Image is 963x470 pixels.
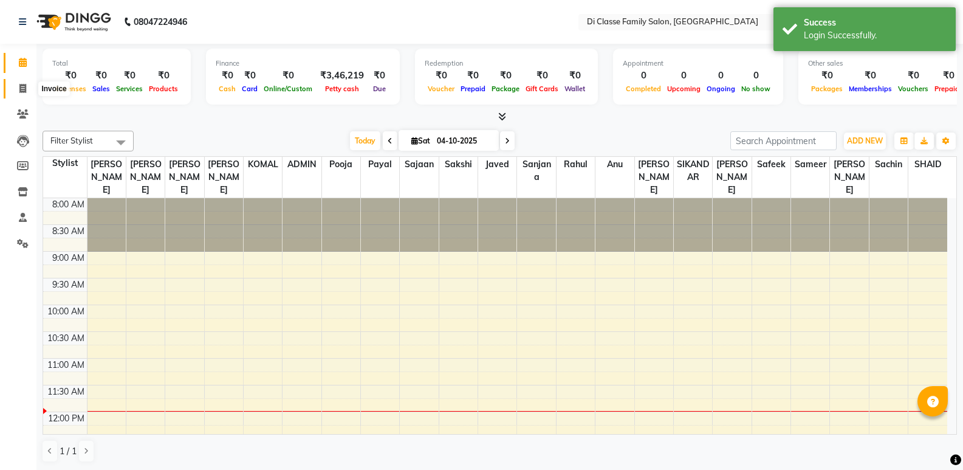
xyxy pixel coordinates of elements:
[113,85,146,93] span: Services
[488,85,523,93] span: Package
[45,385,87,398] div: 11:30 AM
[400,157,438,172] span: Sajaan
[126,157,165,198] span: [PERSON_NAME]
[89,85,113,93] span: Sales
[895,69,931,83] div: ₹0
[595,157,634,172] span: Anu
[205,157,243,198] span: [PERSON_NAME]
[50,136,93,145] span: Filter Stylist
[808,85,846,93] span: Packages
[50,198,87,211] div: 8:00 AM
[523,69,561,83] div: ₹0
[52,58,181,69] div: Total
[517,157,555,185] span: Sanjana
[216,85,239,93] span: Cash
[87,157,126,198] span: [PERSON_NAME]
[557,157,595,172] span: rahul
[846,69,895,83] div: ₹0
[908,157,947,172] span: SHAID
[146,85,181,93] span: Products
[261,69,315,83] div: ₹0
[847,136,883,145] span: ADD NEW
[523,85,561,93] span: Gift Cards
[31,5,114,39] img: logo
[408,136,433,145] span: Sat
[239,85,261,93] span: Card
[458,85,488,93] span: Prepaid
[830,157,868,198] span: [PERSON_NAME]
[674,157,712,185] span: SIKANDAR
[704,69,738,83] div: 0
[752,157,790,172] span: Safeek
[165,157,204,198] span: [PERSON_NAME]
[283,157,321,172] span: ADMIN
[45,359,87,372] div: 11:00 AM
[738,69,773,83] div: 0
[43,157,87,170] div: Stylist
[350,131,380,150] span: Today
[370,85,389,93] span: Due
[239,69,261,83] div: ₹0
[244,157,282,172] span: KOMAL
[425,69,458,83] div: ₹0
[46,412,87,425] div: 12:00 PM
[791,157,829,172] span: Sameer
[869,157,908,172] span: Sachin
[322,85,362,93] span: Petty cash
[439,157,478,172] span: Sakshi
[146,69,181,83] div: ₹0
[664,69,704,83] div: 0
[60,445,77,458] span: 1 / 1
[730,131,837,150] input: Search Appointment
[433,132,494,150] input: 2025-10-04
[458,69,488,83] div: ₹0
[844,133,886,150] button: ADD NEW
[488,69,523,83] div: ₹0
[808,69,846,83] div: ₹0
[216,58,390,69] div: Finance
[623,58,773,69] div: Appointment
[846,85,895,93] span: Memberships
[369,69,390,83] div: ₹0
[261,85,315,93] span: Online/Custom
[425,85,458,93] span: Voucher
[895,85,931,93] span: Vouchers
[561,69,588,83] div: ₹0
[45,305,87,318] div: 10:00 AM
[664,85,704,93] span: Upcoming
[50,278,87,291] div: 9:30 AM
[804,29,947,42] div: Login Successfully.
[315,69,369,83] div: ₹3,46,219
[216,69,239,83] div: ₹0
[425,58,588,69] div: Redemption
[623,69,664,83] div: 0
[361,157,399,172] span: Payal
[113,69,146,83] div: ₹0
[561,85,588,93] span: Wallet
[134,5,187,39] b: 08047224946
[45,332,87,345] div: 10:30 AM
[89,69,113,83] div: ₹0
[322,157,360,172] span: Pooja
[50,225,87,238] div: 8:30 AM
[623,85,664,93] span: Completed
[804,16,947,29] div: Success
[635,157,673,198] span: [PERSON_NAME]
[704,85,738,93] span: Ongoing
[713,157,751,198] span: [PERSON_NAME]
[38,81,69,96] div: Invoice
[478,157,516,172] span: Javed
[52,69,89,83] div: ₹0
[50,252,87,264] div: 9:00 AM
[738,85,773,93] span: No show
